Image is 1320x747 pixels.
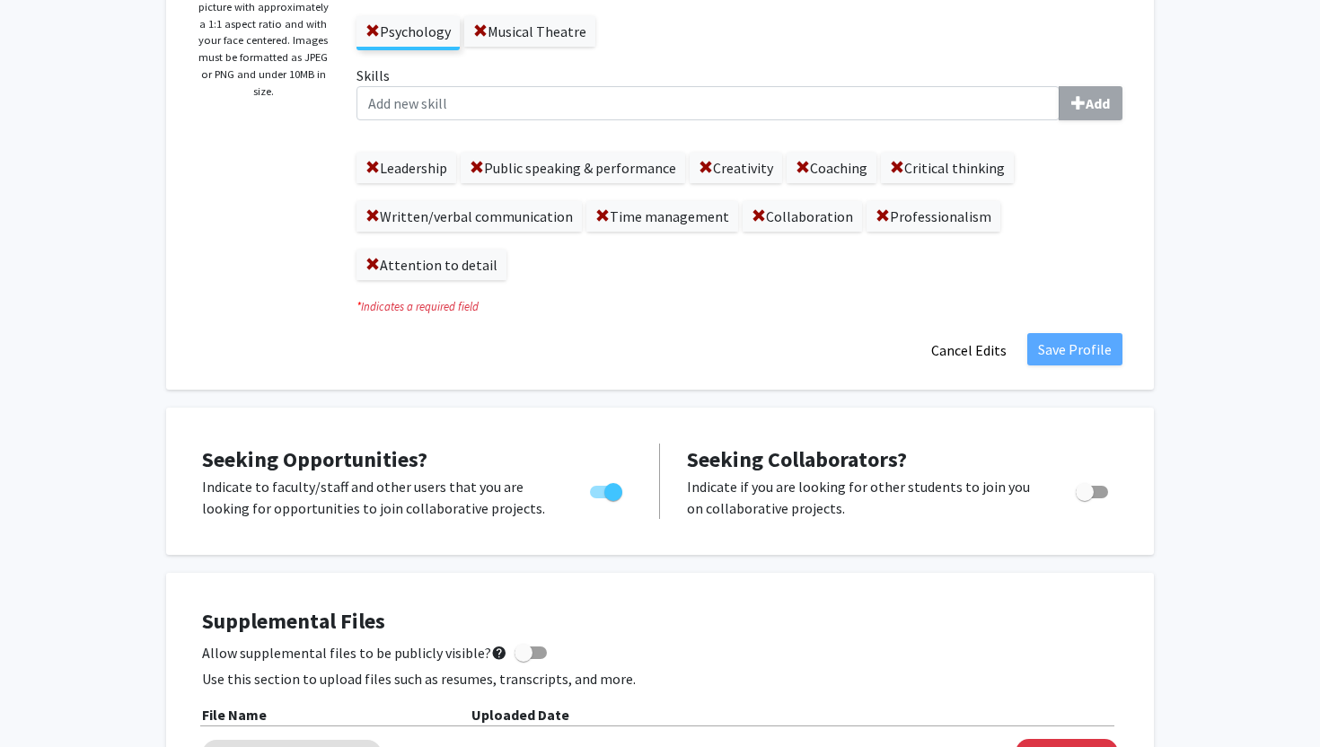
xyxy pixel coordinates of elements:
input: SkillsAdd [356,86,1060,120]
b: Add [1086,94,1110,112]
div: Toggle [583,476,632,503]
label: Written/verbal communication [356,201,582,232]
i: Indicates a required field [356,298,1122,315]
div: Toggle [1069,476,1118,503]
label: Leadership [356,153,456,183]
label: Coaching [787,153,876,183]
span: Allow supplemental files to be publicly visible? [202,642,507,664]
b: File Name [202,706,267,724]
label: Psychology [356,16,460,47]
button: Cancel Edits [920,333,1018,367]
button: Skills [1059,86,1122,120]
b: Uploaded Date [471,706,569,724]
mat-icon: help [491,642,507,664]
p: Use this section to upload files such as resumes, transcripts, and more. [202,668,1118,690]
label: Attention to detail [356,250,506,280]
span: Seeking Collaborators? [687,445,907,473]
p: Indicate if you are looking for other students to join you on collaborative projects. [687,476,1042,519]
iframe: Chat [13,666,76,734]
label: Creativity [690,153,782,183]
label: Musical Theatre [464,16,595,47]
label: Professionalism [867,201,1000,232]
label: Public speaking & performance [461,153,685,183]
label: Time management [586,201,738,232]
label: Skills [356,65,1122,120]
p: Indicate to faculty/staff and other users that you are looking for opportunities to join collabor... [202,476,556,519]
label: Critical thinking [881,153,1014,183]
span: Seeking Opportunities? [202,445,427,473]
h4: Supplemental Files [202,609,1118,635]
button: Save Profile [1027,333,1122,365]
label: Collaboration [743,201,862,232]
